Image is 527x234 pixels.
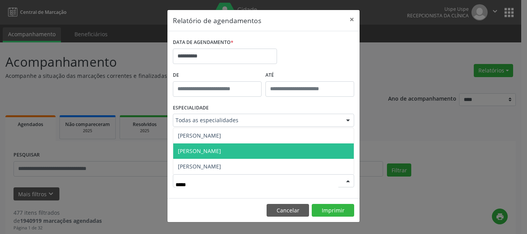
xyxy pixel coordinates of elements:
[173,37,233,49] label: DATA DE AGENDAMENTO
[178,147,221,155] span: [PERSON_NAME]
[173,102,209,114] label: ESPECIALIDADE
[176,116,338,124] span: Todas as especialidades
[178,163,221,170] span: [PERSON_NAME]
[178,132,221,139] span: [PERSON_NAME]
[173,15,261,25] h5: Relatório de agendamentos
[267,204,309,217] button: Cancelar
[265,69,354,81] label: ATÉ
[312,204,354,217] button: Imprimir
[344,10,360,29] button: Close
[173,69,262,81] label: De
